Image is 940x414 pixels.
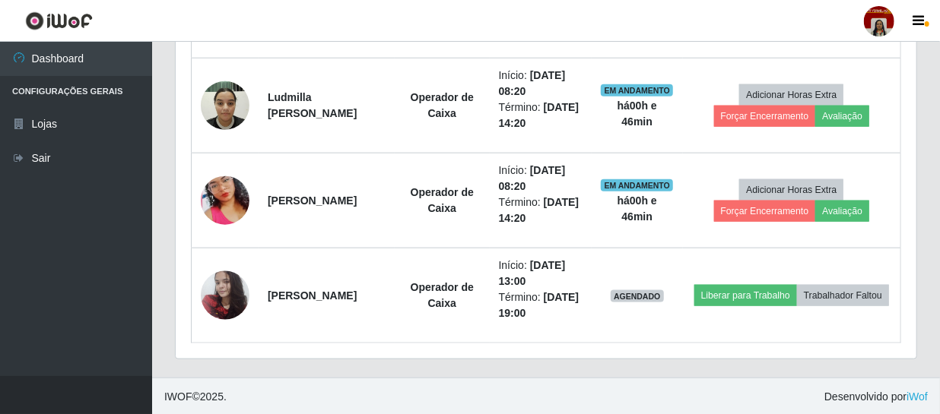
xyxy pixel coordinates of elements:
[739,84,843,106] button: Adicionar Horas Extra
[411,281,474,309] strong: Operador de Caixa
[601,84,673,96] span: EM ANDAMENTO
[411,186,474,214] strong: Operador de Caixa
[25,11,93,30] img: CoreUI Logo
[164,390,192,403] span: IWOF
[499,289,583,321] li: Término:
[201,157,249,244] img: 1743039429439.jpeg
[499,259,566,287] time: [DATE] 13:00
[618,100,657,128] strong: há 00 h e 46 min
[714,201,816,222] button: Forçar Encerramento
[268,91,357,119] strong: Ludmilla [PERSON_NAME]
[499,164,566,192] time: [DATE] 08:20
[499,163,583,194] li: Início:
[797,285,889,306] button: Trabalhador Faltou
[499,100,583,131] li: Término:
[268,289,357,302] strong: [PERSON_NAME]
[694,285,797,306] button: Liberar para Trabalho
[201,263,249,327] img: 1732900043478.jpeg
[714,106,816,127] button: Forçar Encerramento
[499,68,583,100] li: Início:
[499,194,583,226] li: Término:
[611,290,664,302] span: AGENDADO
[739,179,843,201] button: Adicionar Horas Extra
[601,179,673,191] span: EM ANDAMENTO
[618,194,657,223] strong: há 00 h e 46 min
[411,91,474,119] strong: Operador de Caixa
[815,201,869,222] button: Avaliação
[499,69,566,97] time: [DATE] 08:20
[201,73,249,137] img: 1751847182562.jpeg
[815,106,869,127] button: Avaliação
[164,389,227,405] span: © 2025 .
[824,389,928,405] span: Desenvolvido por
[268,194,357,207] strong: [PERSON_NAME]
[907,390,928,403] a: iWof
[499,258,583,289] li: Início:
